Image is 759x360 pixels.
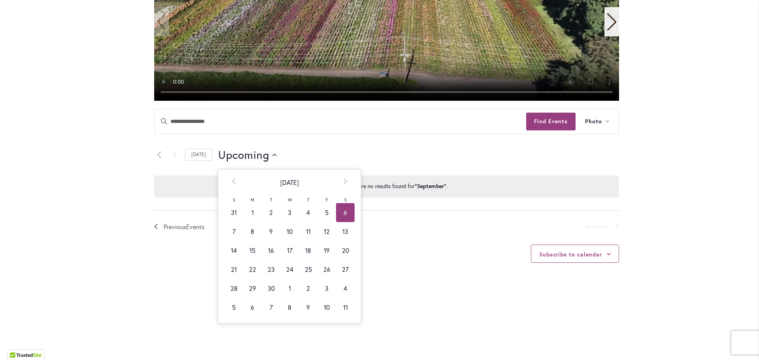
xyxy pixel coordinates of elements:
[299,260,317,279] td: 25
[225,260,243,279] td: 21
[317,279,336,298] td: 3
[280,203,299,222] td: 3
[225,222,243,241] td: 7
[243,279,262,298] td: 29
[218,147,269,163] span: Upcoming
[280,195,299,203] th: W
[317,203,336,222] td: 5
[225,298,243,317] td: 5
[225,241,243,260] td: 14
[340,182,447,191] li: There were no results found for .
[243,241,262,260] td: 15
[336,195,355,203] th: S
[299,241,317,260] td: 18
[225,203,243,222] td: 31
[262,222,280,241] td: 9
[576,109,619,134] button: Photo
[154,150,164,160] a: Previous Events
[415,182,446,190] strong: "September"
[243,170,336,196] th: [DATE]
[243,222,262,241] td: 8
[317,241,336,260] td: 19
[225,195,243,203] th: S
[262,195,280,203] th: T
[336,241,355,260] td: 20
[317,298,336,317] td: 10
[154,222,204,232] a: Previous Events
[539,251,602,258] button: Subscribe to calendar
[280,241,299,260] td: 17
[280,260,299,279] td: 24
[299,222,317,241] td: 11
[280,298,299,317] td: 8
[262,279,280,298] td: 30
[262,260,280,279] td: 23
[155,109,526,134] input: Enter Keyword. Search for events by Keyword.
[262,203,280,222] td: 2
[526,113,576,130] button: Find Events
[299,279,317,298] td: 2
[164,222,204,232] span: Previous
[243,298,262,317] td: 6
[280,222,299,241] td: 10
[336,203,355,222] td: 6
[262,241,280,260] td: 16
[336,222,355,241] td: 13
[336,260,355,279] td: 27
[243,260,262,279] td: 22
[225,279,243,298] td: 28
[6,332,28,354] iframe: Launch Accessibility Center
[317,260,336,279] td: 26
[186,222,204,231] span: Events
[243,195,262,203] th: M
[185,149,212,161] a: Click to select today's date
[336,298,355,317] td: 11
[585,117,602,126] span: Photo
[218,147,277,163] button: Click to toggle datepicker
[280,279,299,298] td: 1
[299,203,317,222] td: 4
[299,195,317,203] th: T
[299,298,317,317] td: 9
[243,203,262,222] td: 1
[317,195,336,203] th: F
[317,222,336,241] td: 12
[336,279,355,298] td: 4
[262,298,280,317] td: 7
